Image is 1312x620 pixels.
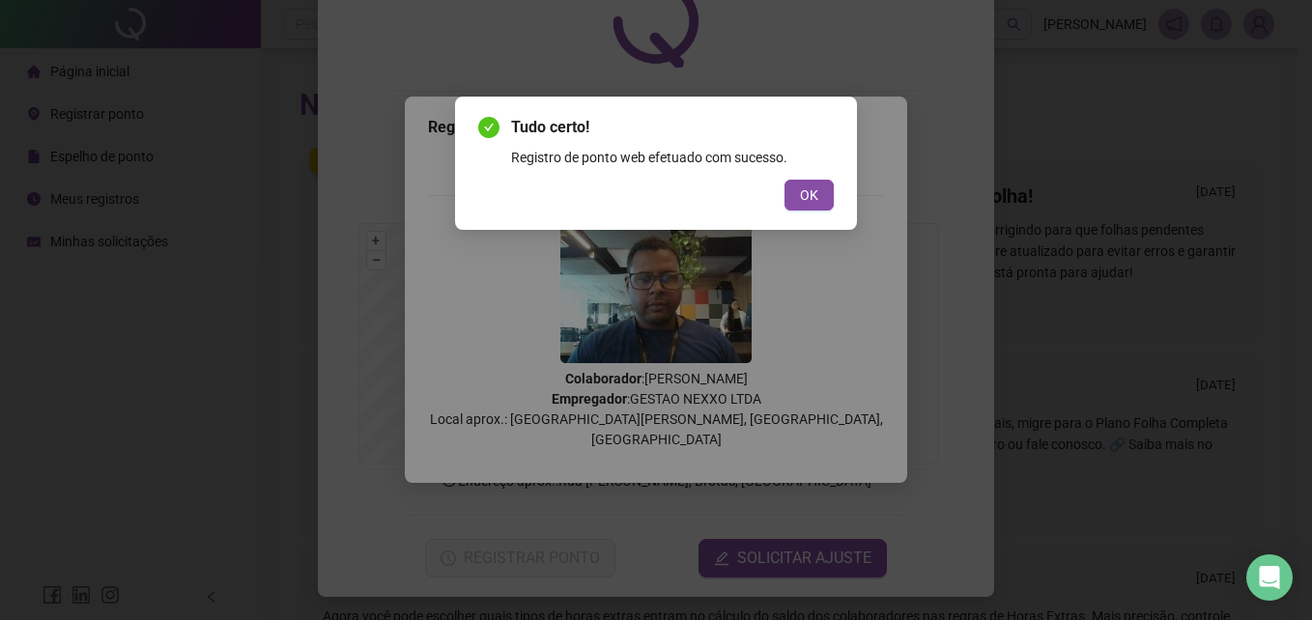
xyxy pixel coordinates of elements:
[511,147,834,168] div: Registro de ponto web efetuado com sucesso.
[1246,554,1293,601] div: Open Intercom Messenger
[784,180,834,211] button: OK
[478,117,499,138] span: check-circle
[511,116,834,139] span: Tudo certo!
[800,184,818,206] span: OK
